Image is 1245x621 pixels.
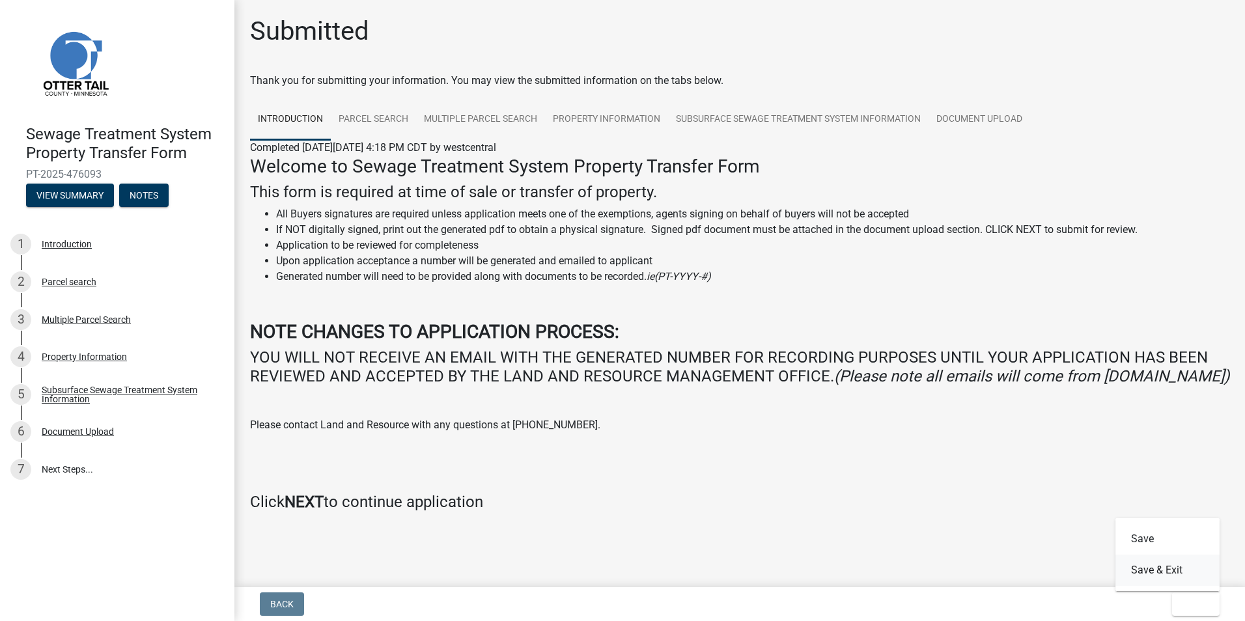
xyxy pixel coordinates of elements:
[26,14,124,111] img: Otter Tail County, Minnesota
[10,421,31,442] div: 6
[929,99,1030,141] a: Document Upload
[26,184,114,207] button: View Summary
[42,427,114,436] div: Document Upload
[1182,599,1201,609] span: Exit
[10,346,31,367] div: 4
[42,315,131,324] div: Multiple Parcel Search
[250,16,369,47] h1: Submitted
[250,417,1229,433] p: Please contact Land and Resource with any questions at [PHONE_NUMBER].
[416,99,545,141] a: Multiple Parcel Search
[42,352,127,361] div: Property Information
[270,599,294,609] span: Back
[42,385,214,404] div: Subsurface Sewage Treatment System Information
[1115,523,1220,555] button: Save
[250,141,496,154] span: Completed [DATE][DATE] 4:18 PM CDT by westcentral
[1115,518,1220,591] div: Exit
[647,270,711,283] i: ie(PT-YYYY-#)
[331,99,416,141] a: Parcel search
[250,73,1229,89] div: Thank you for submitting your information. You may view the submitted information on the tabs below.
[42,240,92,249] div: Introduction
[10,271,31,292] div: 2
[834,367,1229,385] i: (Please note all emails will come from [DOMAIN_NAME])
[276,222,1229,238] li: If NOT digitally signed, print out the generated pdf to obtain a physical signature. Signed pdf d...
[668,99,929,141] a: Subsurface Sewage Treatment System Information
[26,168,208,180] span: PT-2025-476093
[276,269,1229,284] li: Generated number will need to be provided along with documents to be recorded.
[42,277,96,286] div: Parcel search
[250,183,1229,202] h4: This form is required at time of sale or transfer of property.
[285,493,324,511] strong: NEXT
[276,238,1229,253] li: Application to be reviewed for completeness
[250,156,1229,178] h3: Welcome to Sewage Treatment System Property Transfer Form
[26,191,114,201] wm-modal-confirm: Summary
[1115,555,1220,586] button: Save & Exit
[10,459,31,480] div: 7
[10,309,31,330] div: 3
[10,234,31,255] div: 1
[276,253,1229,269] li: Upon application acceptance a number will be generated and emailed to applicant
[276,206,1229,222] li: All Buyers signatures are required unless application meets one of the exemptions, agents signing...
[250,321,619,342] strong: NOTE CHANGES TO APPLICATION PROCESS:
[1172,592,1220,616] button: Exit
[260,592,304,616] button: Back
[250,348,1229,386] h4: YOU WILL NOT RECEIVE AN EMAIL WITH THE GENERATED NUMBER FOR RECORDING PURPOSES UNTIL YOUR APPLICA...
[26,125,224,163] h4: Sewage Treatment System Property Transfer Form
[119,191,169,201] wm-modal-confirm: Notes
[250,99,331,141] a: Introduction
[119,184,169,207] button: Notes
[250,493,1229,512] h4: Click to continue application
[10,384,31,405] div: 5
[545,99,668,141] a: Property Information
